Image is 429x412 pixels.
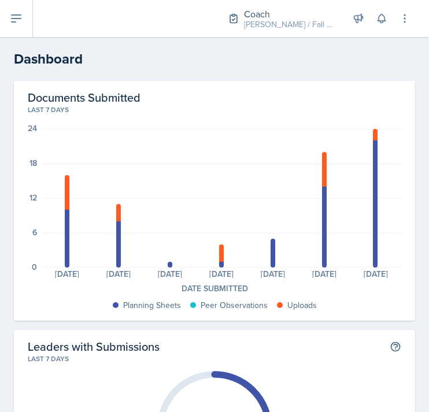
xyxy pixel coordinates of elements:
[29,194,37,202] div: 12
[244,7,336,21] div: Coach
[287,299,317,311] div: Uploads
[298,270,350,278] div: [DATE]
[32,263,37,271] div: 0
[42,270,93,278] div: [DATE]
[28,339,160,354] h2: Leaders with Submissions
[93,270,145,278] div: [DATE]
[244,18,336,31] div: [PERSON_NAME] / Fall 2025
[350,270,401,278] div: [DATE]
[29,159,37,167] div: 18
[196,270,247,278] div: [DATE]
[123,299,181,311] div: Planning Sheets
[28,354,401,364] div: Last 7 days
[28,105,401,115] div: Last 7 days
[28,283,401,295] div: Date Submitted
[14,49,415,69] h2: Dashboard
[247,270,298,278] div: [DATE]
[28,124,37,132] div: 24
[32,228,37,236] div: 6
[28,90,401,105] h2: Documents Submitted
[201,299,268,311] div: Peer Observations
[145,270,196,278] div: [DATE]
